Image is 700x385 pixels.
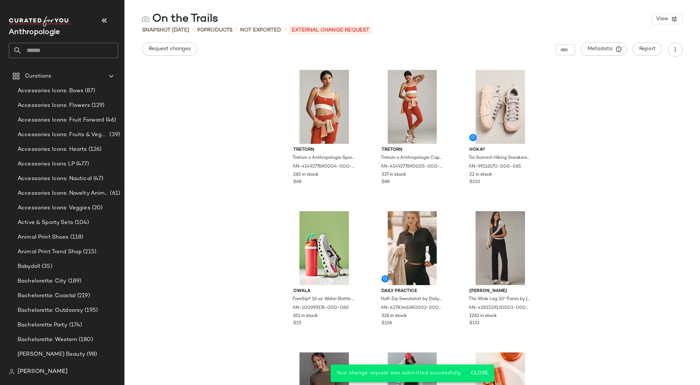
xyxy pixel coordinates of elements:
[293,179,301,186] span: $68
[18,321,68,329] span: Bachelorette Party
[82,248,96,256] span: (215)
[293,313,318,319] span: 611 in stock
[73,218,89,227] span: (104)
[142,12,218,26] div: On the Trails
[197,26,232,34] div: Products
[18,306,83,315] span: Bachelorette: Outdoorsy
[68,321,82,329] span: (174)
[92,175,104,183] span: (47)
[197,27,204,33] span: 90
[142,15,149,23] img: svg%3e
[77,336,93,344] span: (180)
[18,116,104,124] span: Accessories Icons: Fruit Forward
[463,211,537,285] img: 4281529130003_001_b
[76,292,90,300] span: (219)
[235,26,237,34] span: •
[18,160,75,168] span: Accessories Icons LP
[293,172,319,178] span: 265 in stock
[18,262,40,271] span: Babydoll
[381,147,443,153] span: Tretorn
[381,172,406,178] span: 337 in stock
[469,172,492,178] span: 22 in stock
[656,16,668,22] span: View
[18,367,68,376] span: [PERSON_NAME]
[287,211,361,285] img: 100999176_060_b14
[293,155,354,161] span: Tretorn x Anthropologie Sports Bra in Red, Women's, Size: Medium, Polyester/Nylon/Mesh
[381,155,443,161] span: Tretorn x Anthropologie Capri Leggings in Red, Women's, Size: XL, Polyester/Spandex
[240,26,281,34] span: Not Exported
[469,179,480,186] span: $210
[587,46,621,52] span: Metadata
[376,211,449,285] img: 4278346380002_001_b
[108,131,120,139] span: (39)
[83,306,98,315] span: (195)
[142,42,197,56] button: Request changes
[18,189,108,198] span: Accessories Icons: Novelty Animal
[469,296,530,303] span: The Wide Leg 30" Pants by [PERSON_NAME] in Black, Women's, Size: Small, Polyester/Viscose/Elastan...
[639,46,656,52] span: Report
[18,277,67,285] span: Bachelorette: City
[284,26,286,34] span: •
[18,218,73,227] span: Active & Sporty Sets
[469,147,531,153] span: HOKA®
[18,145,87,154] span: Accessories Icons: Hearts
[83,87,95,95] span: (87)
[381,313,407,319] span: 326 in stock
[18,292,76,300] span: Bachelorette: Coastal
[75,160,89,168] span: (477)
[104,116,116,124] span: (46)
[469,320,480,327] span: $132
[633,42,662,56] button: Report
[652,14,682,25] button: View
[287,70,361,144] img: 4149277690004_060_b
[108,189,120,198] span: (61)
[85,350,97,359] span: (98)
[142,26,189,34] span: Snapshot [DATE]
[18,204,90,212] span: Accessories Icons: Veggies
[469,164,521,170] span: AN-99116170-000-065
[376,70,449,144] img: 4149277690005_060_b
[18,175,92,183] span: Accessories Icons: Nautical
[18,233,69,242] span: Animal Print Shoes
[18,131,108,139] span: Accessories Icons: Fruits & Veggies
[18,101,90,110] span: Accessories Icons: Flowers
[289,26,372,35] p: External Change Request
[293,296,354,303] span: FreeSip® 16 oz. Water Bottle by [PERSON_NAME] in Red at Anthropologie
[469,288,531,295] span: [PERSON_NAME]
[67,277,82,285] span: (189)
[148,46,191,52] span: Request changes
[69,233,83,242] span: (118)
[9,16,71,27] img: cfy_white_logo.C9jOOHJF.svg
[293,147,355,153] span: Tretorn
[293,288,355,295] span: Owala
[18,350,85,359] span: [PERSON_NAME] Beauty
[381,179,390,186] span: $88
[581,42,627,56] button: Metadata
[381,296,443,303] span: Half-Zip Sweatshirt by Daily Practice in Black, Women's, Size: XL P, Polyester/Viscose/Elastane a...
[9,29,60,36] span: Current Company Name
[293,320,301,327] span: $25
[381,305,443,311] span: AN-4278346380002-000-001
[90,101,105,110] span: (129)
[381,320,392,327] span: $128
[192,26,194,34] span: •
[25,72,51,81] span: Curations
[90,204,103,212] span: (20)
[469,305,530,311] span: AN-4281529130003-000-001
[40,262,52,271] span: (35)
[381,164,443,170] span: AN-4149277690005-000-060
[87,145,102,154] span: (126)
[293,305,349,311] span: AN-100999176-000-060
[9,369,15,375] img: svg%3e
[470,370,488,376] span: Close
[381,288,443,295] span: Daily Practice
[336,370,462,376] span: Your change request was submitted successfully.
[463,70,537,144] img: 99116170_065_b
[469,313,497,319] span: 1263 in stock
[18,336,77,344] span: Bachelorette: Western
[467,367,491,380] button: Close
[469,155,530,161] span: Tor Summit Hiking Sneakers by HOKA® in Pink, Women's, Size: Us 7.5/eu 39.5, Leather/Rubber/Metal ...
[18,87,83,95] span: Accessories Icons: Bows
[18,248,82,256] span: Animal Print Trend Shop
[293,164,354,170] span: AN-4149277690004-000-060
